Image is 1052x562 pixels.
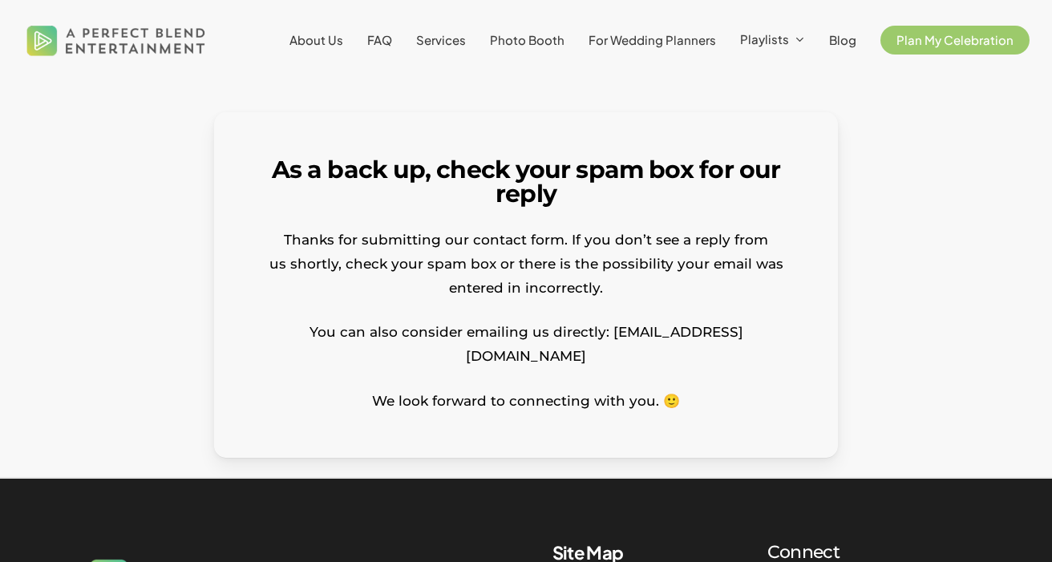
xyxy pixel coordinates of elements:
[289,32,343,47] span: About Us
[829,32,856,47] span: Blog
[740,33,805,47] a: Playlists
[896,32,1014,47] span: Plan My Celebration
[260,320,793,389] p: You can also consider emailing us directly: [EMAIL_ADDRESS][DOMAIN_NAME]
[260,389,793,413] p: We look forward to connecting with you. 🙂
[367,32,392,47] span: FAQ
[589,34,716,46] a: For Wedding Planners
[289,34,343,46] a: About Us
[880,34,1030,46] a: Plan My Celebration
[829,34,856,46] a: Blog
[260,228,793,321] p: Thanks for submitting our contact form. If you don’t see a reply from us shortly, check your spam...
[589,32,716,47] span: For Wedding Planners
[490,34,564,46] a: Photo Booth
[260,158,793,206] h1: As a back up, check your spam box for our reply
[740,31,789,46] span: Playlists
[490,32,564,47] span: Photo Booth
[367,34,392,46] a: FAQ
[416,34,466,46] a: Services
[416,32,466,47] span: Services
[22,11,210,69] img: A Perfect Blend Entertainment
